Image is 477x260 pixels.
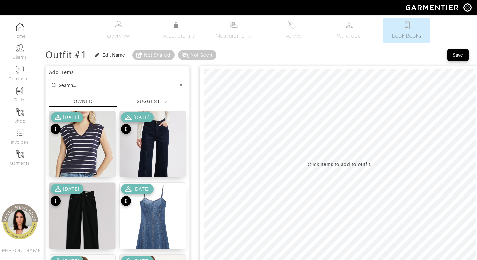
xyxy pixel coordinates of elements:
[16,23,24,31] img: dashboard-icon-dbcd8f5a0b271acd01030246c82b418ddd0df26cd7fceb0bd07c9910d44c42f6.png
[157,32,195,40] span: Product Library
[16,87,24,95] img: reminder-icon-8004d30b9f0a5d33ae49ab947aed9ed385cf756f9e5892f1edd6e32f2345188e.png
[153,21,200,40] a: Product Library
[210,18,257,43] a: Measurements
[91,51,129,59] button: Edit Name
[326,18,373,43] a: Wardrobe
[74,98,92,105] div: OWNED
[63,114,79,121] div: [DATE]
[51,112,83,122] div: Purchased date
[16,44,24,52] img: clients-icon-6bae9207a08558b7cb47a8932f037763ab4055f8c8b6bfacd5dc20c3e0201464.png
[392,32,422,40] span: Look Books
[447,49,469,61] button: Save
[121,112,154,122] div: Purchased date
[453,52,463,58] div: Save
[190,52,212,58] div: Not Seen
[51,184,83,208] div: See product info
[308,161,372,168] div: Click items to add to outfit.
[51,112,83,136] div: See product info
[402,21,411,29] img: todo-9ac3debb85659649dc8f770b8b6100bb5dab4b48dedcbae339e5042a72dfd3cc.svg
[287,21,296,29] img: orders-27d20c2124de7fd6de4e0e44c1d41de31381a507db9b33961299e4e07d508b8c.svg
[51,184,83,194] div: Purchased date
[463,3,472,12] img: gear-icon-white-bd11855cb880d31180b6d7d6211b90ccbf57a29d726f0c71d8c61bd08dd39cc2.png
[49,111,115,212] img: details
[95,18,142,43] a: Overview
[120,111,186,213] img: details
[133,114,150,121] div: [DATE]
[137,98,167,105] div: SUGGESTED
[144,52,171,58] div: Not Shared
[16,150,24,158] img: garments-icon-b7da505a4dc4fd61783c78ac3ca0ef83fa9d6f193b1c9dc38574b1d14d53ca28.png
[121,112,154,136] div: See product info
[121,184,154,194] div: Purchased date
[402,2,463,13] img: garmentier-logo-header-white-b43fb05a5012e4ada735d5af1a66efaba907eab6374d6393d1fbf88cb4ef424d.png
[216,32,252,40] span: Measurements
[59,81,178,89] input: Search...
[383,18,430,43] a: Look Books
[107,32,130,40] span: Overview
[63,186,79,192] div: [DATE]
[49,69,186,76] div: Add items
[45,52,86,58] div: Outfit #1
[133,186,150,192] div: [DATE]
[345,21,353,29] img: wardrobe-487a4870c1b7c33e795ec22d11cfc2ed9d08956e64fb3008fe2437562e282088.svg
[114,21,123,29] img: basicinfo-40fd8af6dae0f16599ec9e87c0ef1c0a1fdea2edbe929e3d69a839185d80c458.svg
[230,21,238,29] img: measurements-466bbee1fd09ba9460f595b01e5d73f9e2bff037440d3c8f018324cb6cdf7a4a.svg
[16,129,24,137] img: orders-icon-0abe47150d42831381b5fb84f609e132dff9fe21cb692f30cb5eec754e2cba89.png
[281,32,302,40] span: Invoices
[16,66,24,74] img: comment-icon-a0a6a9ef722e966f86d9cbdc48e553b5cf19dbc54f86b18d962a5391bc8f6eb6.png
[337,32,361,40] span: Wardrobe
[102,52,125,58] div: Edit Name
[121,184,154,208] div: See product info
[268,18,315,43] a: Invoices
[16,108,24,116] img: garments-icon-b7da505a4dc4fd61783c78ac3ca0ef83fa9d6f193b1c9dc38574b1d14d53ca28.png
